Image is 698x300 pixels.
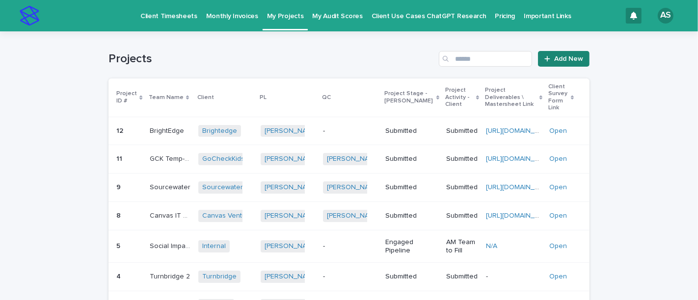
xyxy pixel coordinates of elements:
p: Submitted [446,212,478,220]
p: Project Deliverables \ Mastersheet Link [485,85,537,110]
a: [PERSON_NAME] [327,155,380,163]
a: [PERSON_NAME] [265,273,318,281]
tr: 1212 BrightEdgeBrightEdge Brightedge [PERSON_NAME] -SubmittedSubmitted[URL][DOMAIN_NAME]Open [108,117,590,145]
p: Client Survey Form Link [548,81,568,114]
a: Open [549,184,567,191]
p: 5 [116,240,122,250]
a: Open [549,273,567,280]
a: [URL][DOMAIN_NAME] [486,155,555,162]
p: QC [322,92,331,103]
tr: 88 Canvas IT Director Ops Research RequestCanvas IT Director Ops Research Request Canvas Ventures... [108,201,590,230]
p: GCK Temp-del [150,153,192,163]
p: Project Activity - Client [445,85,474,110]
a: [PERSON_NAME] [265,183,318,192]
span: Add New [554,55,583,62]
a: Open [549,127,567,134]
a: [PERSON_NAME] [327,183,380,192]
p: Submitted [385,155,438,163]
p: 12 [116,125,125,135]
p: Submitted [446,273,478,281]
p: Turnbridge 2 [150,271,192,281]
a: [PERSON_NAME] ([PERSON_NAME]) [327,212,440,220]
p: Client [197,92,214,103]
a: Open [549,212,567,219]
a: Sourcewater [202,183,243,192]
p: 11 [116,153,124,163]
p: 4 [116,271,123,281]
input: Search [439,51,532,67]
a: Internal [202,242,226,250]
tr: 55 Social ImpactSocial Impact Internal [PERSON_NAME] -Engaged PipelineAM Team to FillN/AOpen [108,230,590,263]
a: Canvas Ventures [202,212,256,220]
p: - [486,271,490,281]
a: GoCheckKids [202,155,244,163]
a: [URL][DOMAIN_NAME] [486,184,555,191]
tr: 1111 GCK Temp-delGCK Temp-del GoCheckKids [PERSON_NAME] [PERSON_NAME] SubmittedSubmitted[URL][DOM... [108,145,590,174]
p: Submitted [446,183,478,192]
p: Submitted [385,127,438,135]
p: - [323,127,377,135]
a: [URL][DOMAIN_NAME] [486,127,555,134]
div: AS [658,8,673,24]
a: Open [549,155,567,162]
p: Team Name [149,92,184,103]
p: Project ID # [116,88,137,106]
p: Submitted [446,155,478,163]
p: - [323,242,377,250]
a: Open [549,243,567,250]
p: BrightEdge [150,125,186,135]
p: Canvas IT Director Ops Research Request [150,210,192,220]
a: Brightedge [202,127,237,135]
a: [PERSON_NAME] ([PERSON_NAME]) [265,212,377,220]
a: [PERSON_NAME] [265,242,318,250]
p: Submitted [385,212,438,220]
p: Submitted [385,183,438,192]
a: Add New [538,51,590,67]
a: [URL][DOMAIN_NAME] [486,212,555,219]
p: PL [260,92,267,103]
p: Project Stage - [PERSON_NAME] [384,88,433,106]
a: N/A [486,243,497,250]
p: 9 [116,181,123,192]
p: AM Team to Fill [446,238,478,255]
p: Engaged Pipeline [385,238,438,255]
a: Turnbridge [202,273,237,281]
a: [PERSON_NAME] [265,155,318,163]
p: 8 [116,210,123,220]
p: Submitted [385,273,438,281]
p: Sourcewater [150,181,192,192]
img: stacker-logo-s-only.png [20,6,39,25]
p: - [323,273,377,281]
tr: 44 Turnbridge 2Turnbridge 2 Turnbridge [PERSON_NAME] -SubmittedSubmitted-- Open [108,263,590,291]
p: Submitted [446,127,478,135]
p: Social Impact [150,240,192,250]
h1: Projects [108,52,435,66]
tr: 99 SourcewaterSourcewater Sourcewater [PERSON_NAME] [PERSON_NAME] SubmittedSubmitted[URL][DOMAIN_... [108,174,590,202]
a: [PERSON_NAME] [265,127,318,135]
